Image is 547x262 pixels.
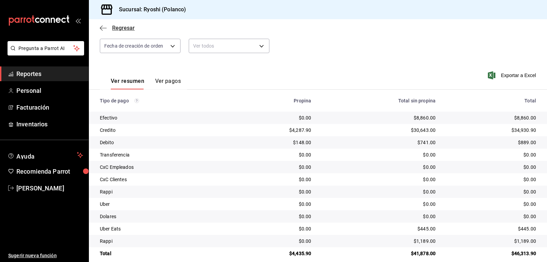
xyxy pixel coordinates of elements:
span: Pregunta a Parrot AI [18,45,74,52]
span: Personal [16,86,83,95]
div: $8,860.00 [446,114,536,121]
div: $445.00 [322,225,436,232]
div: $0.00 [238,164,311,171]
span: Sugerir nueva función [8,252,83,259]
div: Total sin propina [322,98,436,103]
div: $1,189.00 [322,238,436,245]
div: $0.00 [238,213,311,220]
div: $0.00 [446,201,536,208]
div: $1,189.00 [446,238,536,245]
div: Tipo de pago [100,98,227,103]
div: Ver todos [189,39,269,53]
div: $0.00 [322,164,436,171]
div: $4,435.90 [238,250,311,257]
button: Regresar [100,25,135,31]
div: $0.00 [446,164,536,171]
h3: Sucursal: Ryoshi (Polanco) [114,5,186,14]
div: $0.00 [238,225,311,232]
span: Fecha de creación de orden [104,42,163,49]
div: $0.00 [322,176,436,183]
div: CxC Clientes [100,176,227,183]
div: $8,860.00 [322,114,436,121]
div: Total [100,250,227,257]
button: Ver pagos [155,78,181,89]
div: $0.00 [322,188,436,195]
div: $0.00 [238,238,311,245]
div: Debito [100,139,227,146]
div: $0.00 [238,176,311,183]
div: $4,287.90 [238,127,311,134]
span: Inventarios [16,120,83,129]
div: Transferencia [100,151,227,158]
span: Reportes [16,69,83,78]
div: $0.00 [322,213,436,220]
div: $0.00 [446,188,536,195]
div: $0.00 [238,188,311,195]
div: Uber Eats [100,225,227,232]
div: $0.00 [446,213,536,220]
button: Exportar a Excel [489,71,536,79]
span: [PERSON_NAME] [16,184,83,193]
div: $30,643.00 [322,127,436,134]
div: $0.00 [238,201,311,208]
div: CxC Empleados [100,164,227,171]
div: Uber [100,201,227,208]
svg: Los pagos realizados con Pay y otras terminales son montos brutos. [134,98,139,103]
span: Ayuda [16,151,74,159]
div: $0.00 [322,151,436,158]
div: $0.00 [322,201,436,208]
div: $889.00 [446,139,536,146]
div: $0.00 [238,114,311,121]
div: Propina [238,98,311,103]
div: Credito [100,127,227,134]
div: $0.00 [446,176,536,183]
div: $0.00 [238,151,311,158]
button: open_drawer_menu [75,18,81,23]
div: Rappi [100,188,227,195]
div: $445.00 [446,225,536,232]
span: Regresar [112,25,135,31]
div: Efectivo [100,114,227,121]
div: Total [446,98,536,103]
span: Recomienda Parrot [16,167,83,176]
a: Pregunta a Parrot AI [5,50,84,57]
span: Facturación [16,103,83,112]
div: $46,313.90 [446,250,536,257]
div: $34,930.90 [446,127,536,134]
div: Rappi [100,238,227,245]
div: $41,878.00 [322,250,436,257]
button: Pregunta a Parrot AI [8,41,84,55]
div: navigation tabs [111,78,181,89]
div: $741.00 [322,139,436,146]
div: $0.00 [446,151,536,158]
button: Ver resumen [111,78,144,89]
div: Dolares [100,213,227,220]
div: $148.00 [238,139,311,146]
